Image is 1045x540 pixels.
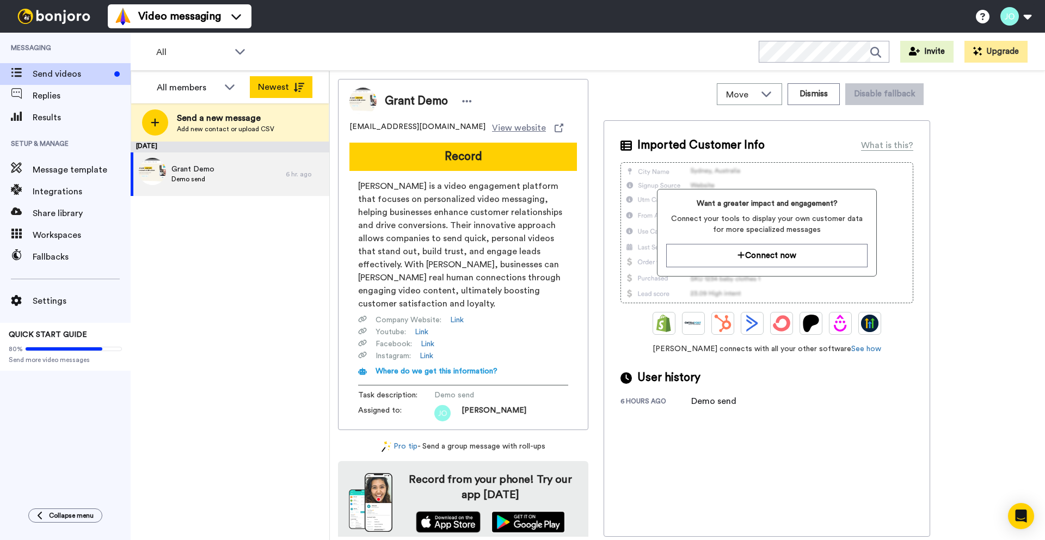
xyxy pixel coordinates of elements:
[743,315,761,332] img: ActiveCampaign
[1008,503,1034,529] div: Open Intercom Messenger
[382,441,417,452] a: Pro tip
[376,339,412,349] span: Facebook :
[33,163,131,176] span: Message template
[171,164,214,175] span: Grant Demo
[802,315,820,332] img: Patreon
[832,315,849,332] img: Drip
[138,9,221,24] span: Video messaging
[726,88,755,101] span: Move
[376,315,441,326] span: Company Website :
[788,83,840,105] button: Dismiss
[33,67,110,81] span: Send videos
[33,89,131,102] span: Replies
[492,121,563,134] a: View website
[450,315,464,326] a: Link
[139,158,166,185] img: 0062bcec-dc47-47e9-810f-26020ccb9f93.jpg
[666,213,867,235] span: Connect your tools to display your own customer data for more specialized messages
[156,46,229,59] span: All
[33,294,131,308] span: Settings
[49,511,94,520] span: Collapse menu
[177,112,274,125] span: Send a new message
[964,41,1028,63] button: Upgrade
[131,142,329,152] div: [DATE]
[376,327,406,337] span: Youtube :
[620,343,913,354] span: [PERSON_NAME] connects with all your other software
[637,137,765,154] span: Imported Customer Info
[13,9,95,24] img: bj-logo-header-white.svg
[349,473,392,532] img: download
[655,315,673,332] img: Shopify
[33,207,131,220] span: Share library
[358,405,434,421] span: Assigned to:
[349,121,485,134] span: [EMAIL_ADDRESS][DOMAIN_NAME]
[286,170,324,179] div: 6 hr. ago
[114,8,132,25] img: vm-color.svg
[691,395,746,408] div: Demo send
[33,250,131,263] span: Fallbacks
[434,390,538,401] span: Demo send
[637,370,700,386] span: User history
[385,93,448,109] span: Grant Demo
[462,405,526,421] span: [PERSON_NAME]
[403,472,577,502] h4: Record from your phone! Try our app [DATE]
[28,508,102,523] button: Collapse menu
[491,511,565,533] img: playstore
[861,315,878,332] img: GoHighLevel
[492,121,546,134] span: View website
[666,244,867,267] button: Connect now
[773,315,790,332] img: ConvertKit
[358,180,568,310] span: [PERSON_NAME] is a video engagement platform that focuses on personalized video messaging, helpin...
[338,441,588,452] div: - Send a group message with roll-ups
[376,367,497,375] span: Where do we get this information?
[250,76,312,98] button: Newest
[845,83,924,105] button: Disable fallback
[382,441,391,452] img: magic-wand.svg
[33,111,131,124] span: Results
[349,143,577,171] button: Record
[620,397,691,408] div: 6 hours ago
[33,185,131,198] span: Integrations
[9,345,23,353] span: 80%
[861,139,913,152] div: What is this?
[421,339,434,349] a: Link
[171,175,214,183] span: Demo send
[714,315,731,332] img: Hubspot
[376,351,411,361] span: Instagram :
[9,331,87,339] span: QUICK START GUIDE
[177,125,274,133] span: Add new contact or upload CSV
[157,81,219,94] div: All members
[666,198,867,209] span: Want a greater impact and engagement?
[33,229,131,242] span: Workspaces
[415,327,428,337] a: Link
[900,41,954,63] button: Invite
[358,390,434,401] span: Task description :
[851,345,881,353] a: See how
[420,351,433,361] a: Link
[416,511,481,533] img: appstore
[434,405,451,421] img: jo.png
[349,88,377,115] img: Image of Grant Demo
[9,355,122,364] span: Send more video messages
[685,315,702,332] img: Ontraport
